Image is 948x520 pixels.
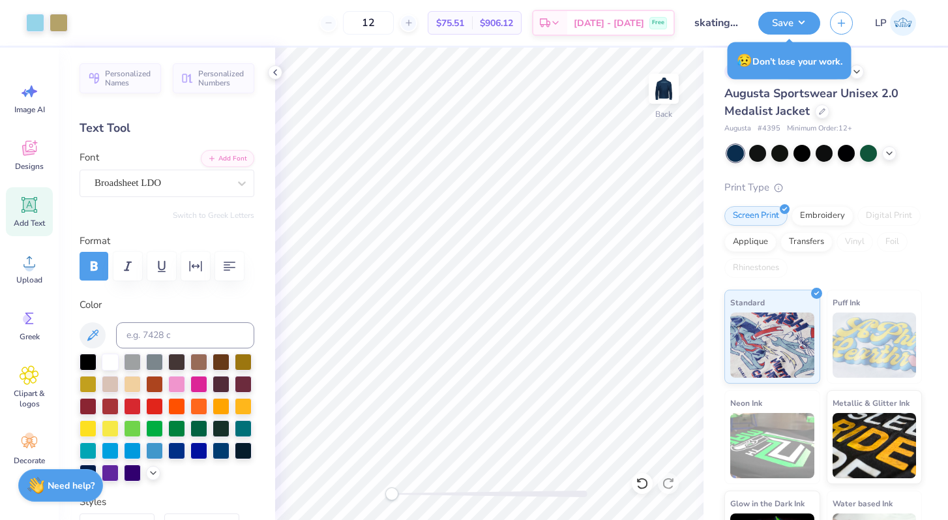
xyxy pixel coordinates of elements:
[833,497,893,510] span: Water based Ink
[343,11,394,35] input: – –
[730,396,762,410] span: Neon Ink
[655,108,672,120] div: Back
[737,52,752,69] span: 😥
[14,455,45,466] span: Decorate
[758,123,780,134] span: # 4395
[16,275,42,285] span: Upload
[833,296,860,309] span: Puff Ink
[724,232,777,252] div: Applique
[730,497,805,510] span: Glow in the Dark Ink
[80,119,254,137] div: Text Tool
[724,258,788,278] div: Rhinestones
[730,296,765,309] span: Standard
[890,10,916,36] img: Lila Parker
[724,85,898,119] span: Augusta Sportswear Unisex 2.0 Medalist Jacket
[724,180,922,195] div: Print Type
[8,388,51,409] span: Clipart & logos
[837,232,873,252] div: Vinyl
[48,480,95,492] strong: Need help?
[833,313,917,378] img: Puff Ink
[116,322,254,348] input: e.g. 7428 c
[787,123,852,134] span: Minimum Order: 12 +
[105,69,153,87] span: Personalized Names
[385,487,398,500] div: Accessibility label
[724,206,788,226] div: Screen Print
[869,10,922,36] a: LP
[20,331,40,342] span: Greek
[14,104,45,115] span: Image AI
[80,63,161,93] button: Personalized Names
[780,232,833,252] div: Transfers
[833,396,910,410] span: Metallic & Glitter Ink
[14,218,45,228] span: Add Text
[875,16,887,31] span: LP
[173,63,254,93] button: Personalized Numbers
[80,150,99,165] label: Font
[724,123,751,134] span: Augusta
[728,42,852,80] div: Don’t lose your work.
[758,12,820,35] button: Save
[792,206,853,226] div: Embroidery
[201,150,254,167] button: Add Font
[574,16,644,30] span: [DATE] - [DATE]
[685,10,748,36] input: Untitled Design
[15,161,44,172] span: Designs
[730,413,814,478] img: Neon Ink
[80,298,254,313] label: Color
[651,76,677,102] img: Back
[877,232,908,252] div: Foil
[652,18,664,27] span: Free
[80,234,254,249] label: Format
[480,16,513,30] span: $906.12
[833,413,917,478] img: Metallic & Glitter Ink
[436,16,464,30] span: $75.51
[198,69,246,87] span: Personalized Numbers
[730,313,814,378] img: Standard
[173,210,254,221] button: Switch to Greek Letters
[857,206,921,226] div: Digital Print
